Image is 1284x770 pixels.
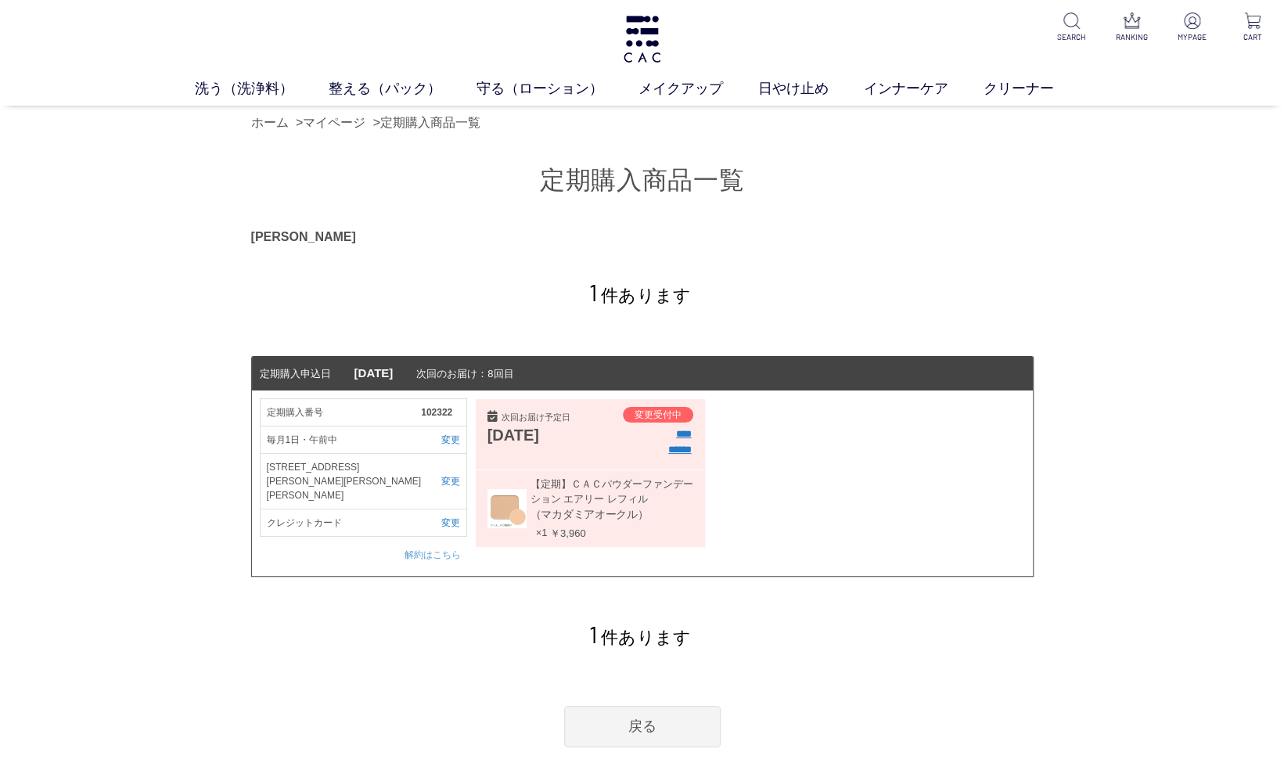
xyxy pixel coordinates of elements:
span: 定期購入番号 [267,405,422,419]
a: 洗う（洗浄料） [195,78,329,99]
span: ￥3,960 [550,527,586,538]
a: RANKING [1113,13,1151,43]
a: MYPAGE [1173,13,1211,43]
a: 変更 [421,474,459,488]
span: 102322 [421,405,459,419]
li: > [296,113,369,132]
a: 整える（パック） [329,78,477,99]
a: ホーム [251,116,289,129]
a: 日やけ止め [758,78,864,99]
div: 次回お届け予定日 [487,411,613,424]
h1: 定期購入商品一覧 [251,164,1034,197]
span: 件あります [589,286,692,305]
span: 【定期】ＣＡＣパウダーファンデーション エアリー レフィル [527,477,693,522]
img: logo [621,16,663,63]
p: RANKING [1113,31,1151,43]
a: SEARCH [1052,13,1091,43]
div: [PERSON_NAME] [251,228,1034,246]
span: 1 [589,278,598,306]
p: MYPAGE [1173,31,1211,43]
a: CART [1233,13,1271,43]
a: 解約はこちら [405,549,461,560]
img: 060212t.jpg [487,489,527,528]
span: 件あります [589,628,692,647]
span: [DATE] [354,366,394,380]
a: メイクアップ [638,78,758,99]
span: クレジットカード [267,516,422,530]
a: 変更 [421,433,459,447]
a: マイページ [303,116,365,129]
p: SEARCH [1052,31,1091,43]
span: ×1 [527,525,548,541]
li: > [373,113,484,132]
span: 定期購入申込日 [260,368,331,380]
span: 毎月1日・午前中 [267,433,422,447]
span: [STREET_ADDRESS][PERSON_NAME][PERSON_NAME][PERSON_NAME] [267,460,422,502]
span: 1 [589,620,598,648]
div: （マカダミアオークル） [531,507,693,522]
a: 戻る [564,706,721,747]
a: 定期購入商品一覧 [380,116,480,129]
dt: 次回のお届け：8回目 [252,357,1033,390]
a: 守る（ローション） [477,78,638,99]
span: 変更受付中 [635,409,682,420]
a: 変更 [421,516,459,530]
a: クリーナー [984,78,1089,99]
p: CART [1233,31,1271,43]
a: インナーケア [864,78,984,99]
div: [DATE] [487,423,613,447]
